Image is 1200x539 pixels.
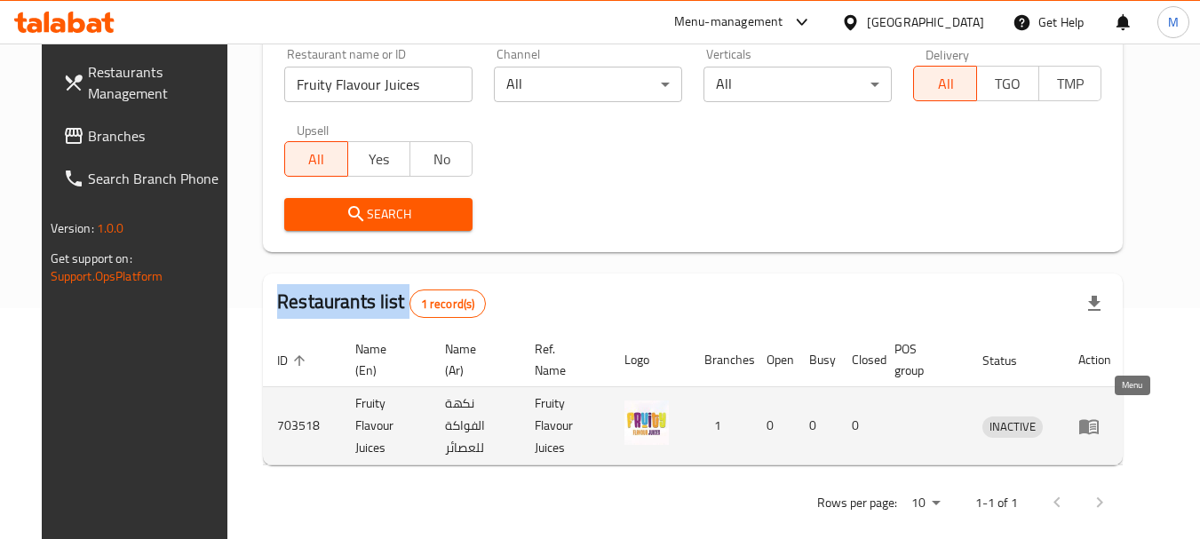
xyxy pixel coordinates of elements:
div: All [494,67,682,102]
div: All [703,67,892,102]
button: All [284,141,347,177]
span: Status [982,350,1040,371]
th: Action [1064,333,1125,387]
th: Closed [838,333,880,387]
img: Fruity Flavour Juices [624,400,669,445]
td: نكهة الفواكة للعصائر [431,387,521,465]
a: Branches [49,115,242,157]
h2: Restaurants list [277,289,486,318]
label: Delivery [926,48,970,60]
div: Menu-management [674,12,783,33]
button: Search [284,198,473,231]
span: Search [298,203,458,226]
span: TMP [1046,71,1094,97]
span: Branches [88,125,228,147]
span: 1.0.0 [97,217,124,240]
span: TGO [984,71,1032,97]
div: Rows per page: [904,490,947,517]
th: Busy [795,333,838,387]
span: Name (En) [355,338,409,381]
span: All [921,71,969,97]
span: Restaurants Management [88,61,228,104]
button: TGO [976,66,1039,101]
button: No [409,141,473,177]
div: [GEOGRAPHIC_DATA] [867,12,984,32]
a: Restaurants Management [49,51,242,115]
td: 0 [752,387,795,465]
td: 0 [838,387,880,465]
table: enhanced table [263,333,1125,465]
span: Ref. Name [535,338,589,381]
span: ID [277,350,311,371]
span: M [1168,12,1179,32]
span: No [417,147,465,172]
div: INACTIVE [982,416,1043,438]
span: Search Branch Phone [88,168,228,189]
th: Logo [610,333,690,387]
div: Total records count [409,289,487,318]
span: INACTIVE [982,416,1043,437]
td: 703518 [263,387,341,465]
button: Yes [347,141,410,177]
button: TMP [1038,66,1101,101]
label: Upsell [297,123,330,136]
span: Yes [355,147,403,172]
td: Fruity Flavour Juices [341,387,431,465]
th: Branches [690,333,752,387]
a: Search Branch Phone [49,157,242,200]
span: Name (Ar) [445,338,499,381]
input: Search for restaurant name or ID.. [284,67,473,102]
th: Open [752,333,795,387]
td: Fruity Flavour Juices [521,387,610,465]
span: Get support on: [51,247,132,270]
td: 0 [795,387,838,465]
p: Rows per page: [817,492,897,514]
td: 1 [690,387,752,465]
span: 1 record(s) [410,296,486,313]
span: Version: [51,217,94,240]
span: POS group [894,338,947,381]
span: All [292,147,340,172]
button: All [913,66,976,101]
div: Export file [1073,282,1116,325]
a: Support.OpsPlatform [51,265,163,288]
p: 1-1 of 1 [975,492,1018,514]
